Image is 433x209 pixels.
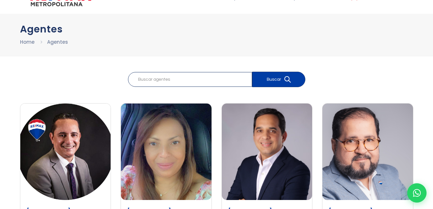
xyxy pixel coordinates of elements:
img: Alberto Francis [322,104,413,200]
button: Buscar [252,72,305,87]
input: Buscar agentes [128,72,252,87]
h1: Agentes [20,23,413,35]
img: Aida Franco [121,104,212,200]
img: Abrahan Batista [20,104,111,200]
img: Alberto Bogaert [222,104,312,200]
a: Home [20,39,34,45]
li: Agentes [47,38,68,46]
